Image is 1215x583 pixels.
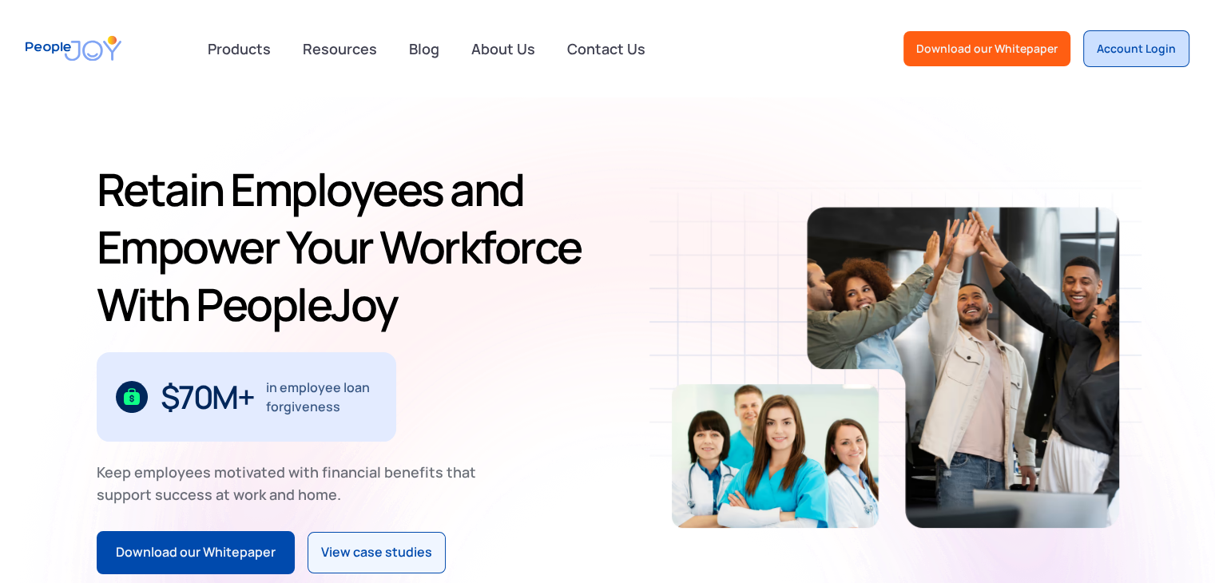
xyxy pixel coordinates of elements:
[672,384,879,528] img: Retain-Employees-PeopleJoy
[293,31,387,66] a: Resources
[266,378,377,416] div: in employee loan forgiveness
[198,33,280,65] div: Products
[321,542,432,563] div: View case studies
[26,26,121,71] a: home
[308,532,446,573] a: View case studies
[97,161,602,333] h1: Retain Employees and Empower Your Workforce With PeopleJoy
[399,31,449,66] a: Blog
[903,31,1070,66] a: Download our Whitepaper
[558,31,655,66] a: Contact Us
[916,41,1058,57] div: Download our Whitepaper
[116,542,276,563] div: Download our Whitepaper
[161,384,254,410] div: $70M+
[1083,30,1189,67] a: Account Login
[462,31,545,66] a: About Us
[97,352,396,442] div: 1 / 3
[807,207,1119,528] img: Retain-Employees-PeopleJoy
[97,461,490,506] div: Keep employees motivated with financial benefits that support success at work and home.
[1097,41,1176,57] div: Account Login
[97,531,295,574] a: Download our Whitepaper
